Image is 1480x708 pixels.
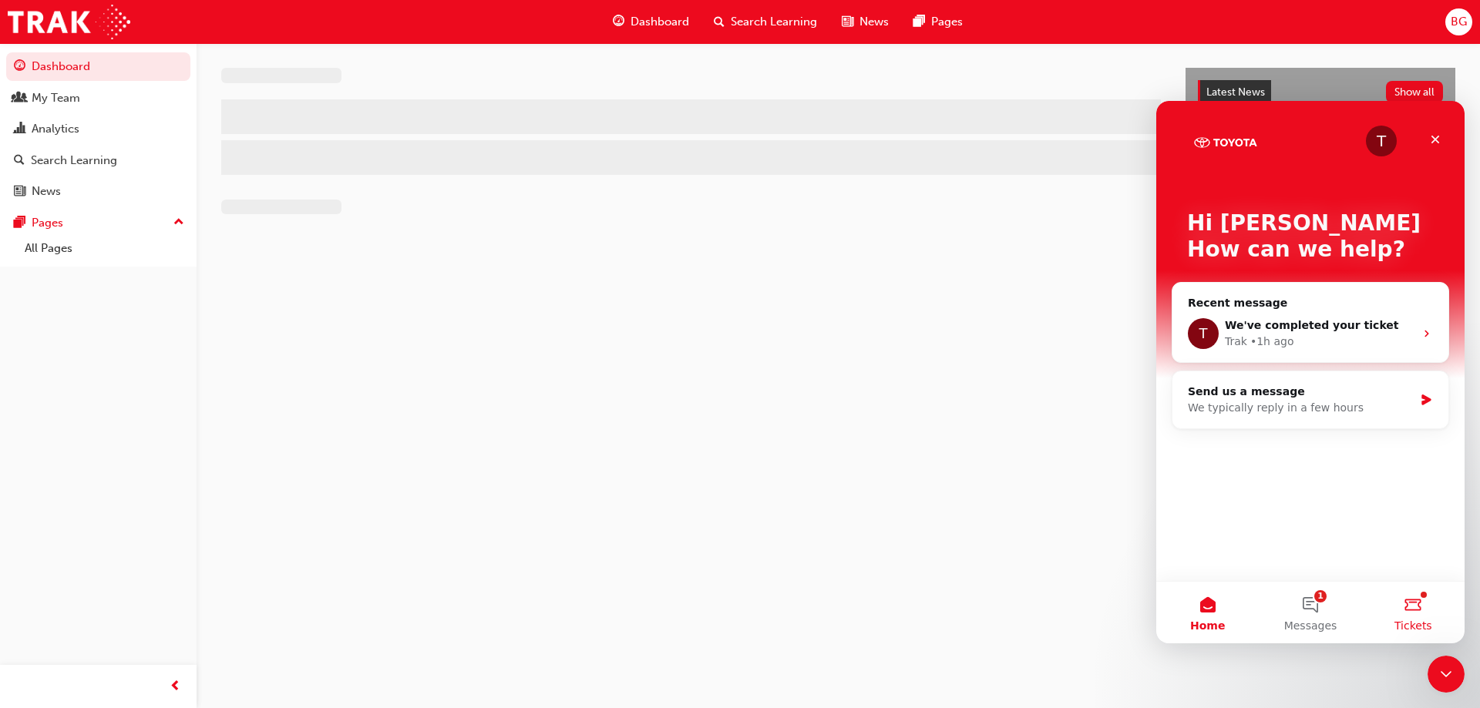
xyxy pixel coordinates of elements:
button: Pages [6,209,190,237]
a: Analytics [6,115,190,143]
span: search-icon [714,12,725,32]
span: pages-icon [913,12,925,32]
span: guage-icon [14,60,25,74]
div: Pages [32,214,63,232]
a: news-iconNews [829,6,901,38]
span: up-icon [173,213,184,233]
span: news-icon [14,185,25,199]
div: Search Learning [31,152,117,169]
button: DashboardMy TeamAnalyticsSearch LearningNews [6,49,190,209]
span: search-icon [14,154,25,168]
div: Analytics [32,120,79,138]
img: Trak [8,5,130,39]
span: pages-icon [14,216,25,230]
button: BG [1445,8,1472,35]
span: Dashboard [631,13,689,31]
a: Search Learning [6,146,190,175]
div: My Team [32,89,80,107]
span: guage-icon [613,12,624,32]
span: News [859,13,889,31]
button: Show all [1386,81,1444,103]
span: people-icon [14,92,25,106]
a: guage-iconDashboard [600,6,701,38]
span: chart-icon [14,122,25,136]
a: My Team [6,84,190,112]
span: Pages [931,13,963,31]
a: Dashboard [6,52,190,81]
span: prev-icon [170,677,181,696]
a: Latest NewsShow all [1198,80,1443,105]
a: search-iconSearch Learning [701,6,829,38]
a: News [6,177,190,206]
span: Search Learning [731,13,817,31]
span: news-icon [842,12,853,32]
a: pages-iconPages [901,6,975,38]
iframe: Intercom live chat [1156,101,1465,643]
iframe: Intercom live chat [1428,656,1465,693]
span: Latest News [1206,86,1265,99]
a: All Pages [18,237,190,260]
div: News [32,183,61,200]
span: BG [1451,13,1467,31]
